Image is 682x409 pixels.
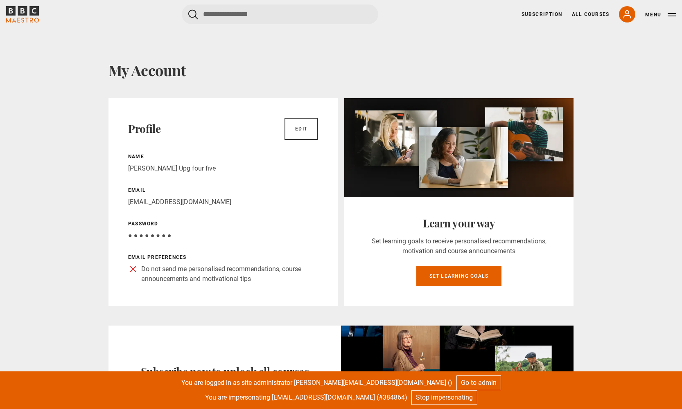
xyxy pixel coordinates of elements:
a: Set learning goals [416,266,502,286]
h2: Learn your way [364,217,554,230]
p: Password [128,220,318,227]
p: Do not send me personalised recommendations, course announcements and motivational tips [141,264,318,284]
p: Name [128,153,318,160]
p: [PERSON_NAME] Upg four five [128,164,318,173]
p: [EMAIL_ADDRESS][DOMAIN_NAME] [128,197,318,207]
a: Edit [285,118,318,140]
a: All Courses [572,11,609,18]
svg: BBC Maestro [6,6,39,22]
p: Set learning goals to receive personalised recommendations, motivation and course announcements [364,236,554,256]
a: Subscription [522,11,562,18]
button: Toggle navigation [645,11,676,19]
span: ● ● ● ● ● ● ● ● [128,231,171,239]
a: Go to admin [456,375,501,390]
p: Email preferences [128,254,318,261]
h2: Subscribe now to unlock all courses [141,365,309,378]
h1: My Account [108,61,574,79]
button: Submit the search query [188,9,198,20]
input: Search [182,4,378,24]
h2: Profile [128,122,160,135]
p: Email [128,187,318,194]
a: Stop impersonating [411,390,477,405]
